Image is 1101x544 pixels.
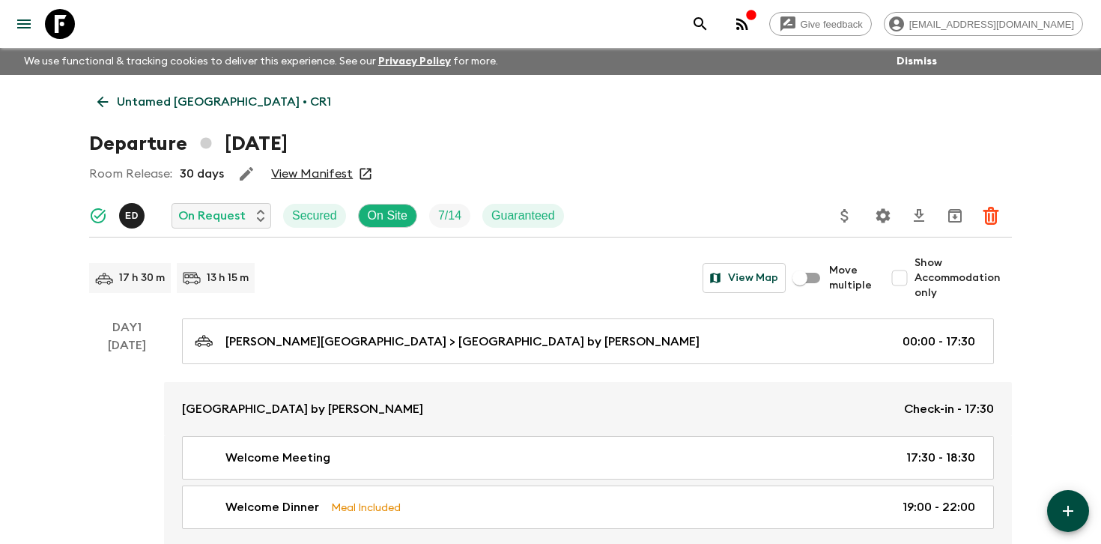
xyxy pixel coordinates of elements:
[884,12,1083,36] div: [EMAIL_ADDRESS][DOMAIN_NAME]
[940,201,970,231] button: Archive (Completed, Cancelled or Unsynced Departures only)
[331,499,401,516] p: Meal Included
[182,486,994,529] a: Welcome DinnerMeal Included19:00 - 22:00
[182,436,994,480] a: Welcome Meeting17:30 - 18:30
[180,165,224,183] p: 30 days
[976,201,1006,231] button: Delete
[119,203,148,229] button: ED
[164,382,1012,436] a: [GEOGRAPHIC_DATA] by [PERSON_NAME]Check-in - 17:30
[89,87,339,117] a: Untamed [GEOGRAPHIC_DATA] • CR1
[703,263,786,293] button: View Map
[904,201,934,231] button: Download CSV
[491,207,555,225] p: Guaranteed
[225,333,700,351] p: [PERSON_NAME][GEOGRAPHIC_DATA] > [GEOGRAPHIC_DATA] by [PERSON_NAME]
[829,263,873,293] span: Move multiple
[182,400,423,418] p: [GEOGRAPHIC_DATA] by [PERSON_NAME]
[685,9,715,39] button: search adventures
[378,56,451,67] a: Privacy Policy
[89,165,172,183] p: Room Release:
[119,208,148,220] span: Edwin Duarte Ríos
[225,449,330,467] p: Welcome Meeting
[178,207,246,225] p: On Request
[893,51,941,72] button: Dismiss
[358,204,417,228] div: On Site
[438,207,461,225] p: 7 / 14
[368,207,407,225] p: On Site
[18,48,504,75] p: We use functional & tracking cookies to deliver this experience. See our for more.
[769,12,872,36] a: Give feedback
[117,93,331,111] p: Untamed [GEOGRAPHIC_DATA] • CR1
[915,256,1012,300] span: Show Accommodation only
[830,201,860,231] button: Update Price, Early Bird Discount and Costs
[119,271,165,285] p: 17 h 30 m
[182,318,994,364] a: [PERSON_NAME][GEOGRAPHIC_DATA] > [GEOGRAPHIC_DATA] by [PERSON_NAME]00:00 - 17:30
[292,207,337,225] p: Secured
[89,207,107,225] svg: Synced Successfully
[904,400,994,418] p: Check-in - 17:30
[89,318,164,336] p: Day 1
[125,210,139,222] p: E D
[283,204,346,228] div: Secured
[207,271,249,285] p: 13 h 15 m
[271,166,353,181] a: View Manifest
[9,9,39,39] button: menu
[903,498,975,516] p: 19:00 - 22:00
[89,129,288,159] h1: Departure [DATE]
[906,449,975,467] p: 17:30 - 18:30
[903,333,975,351] p: 00:00 - 17:30
[868,201,898,231] button: Settings
[792,19,871,30] span: Give feedback
[901,19,1082,30] span: [EMAIL_ADDRESS][DOMAIN_NAME]
[225,498,319,516] p: Welcome Dinner
[429,204,470,228] div: Trip Fill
